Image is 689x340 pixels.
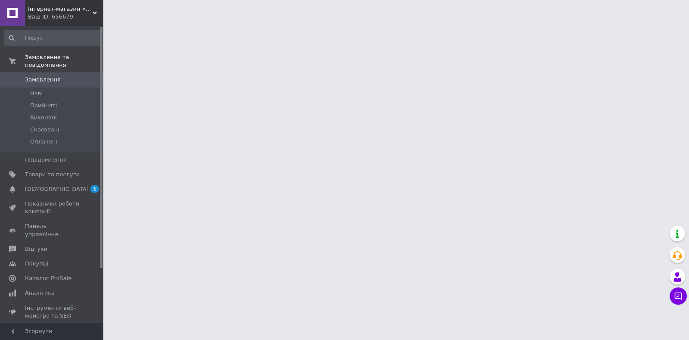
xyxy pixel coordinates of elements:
[25,289,55,297] span: Аналітика
[25,76,61,84] span: Замовлення
[30,102,57,109] span: Прийняті
[670,287,687,305] button: Чат з покупцем
[30,126,59,134] span: Скасовані
[28,13,103,21] div: Ваш ID: 656679
[25,200,80,215] span: Показники роботи компанії
[25,222,80,238] span: Панель управління
[25,156,67,164] span: Повідомлення
[4,30,102,46] input: Пошук
[30,114,57,122] span: Виконані
[25,304,80,320] span: Інструменти веб-майстра та SEO
[28,5,93,13] span: Інтернет-магазин «Здорове життя» - оригінальна продукція компанії «Нове життя»
[25,185,89,193] span: [DEMOGRAPHIC_DATA]
[30,90,43,97] span: Нові
[30,138,57,146] span: Оплачені
[90,185,99,193] span: 1
[25,274,71,282] span: Каталог ProSale
[25,245,47,253] span: Відгуки
[25,53,103,69] span: Замовлення та повідомлення
[25,260,48,268] span: Покупці
[25,171,80,178] span: Товари та послуги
